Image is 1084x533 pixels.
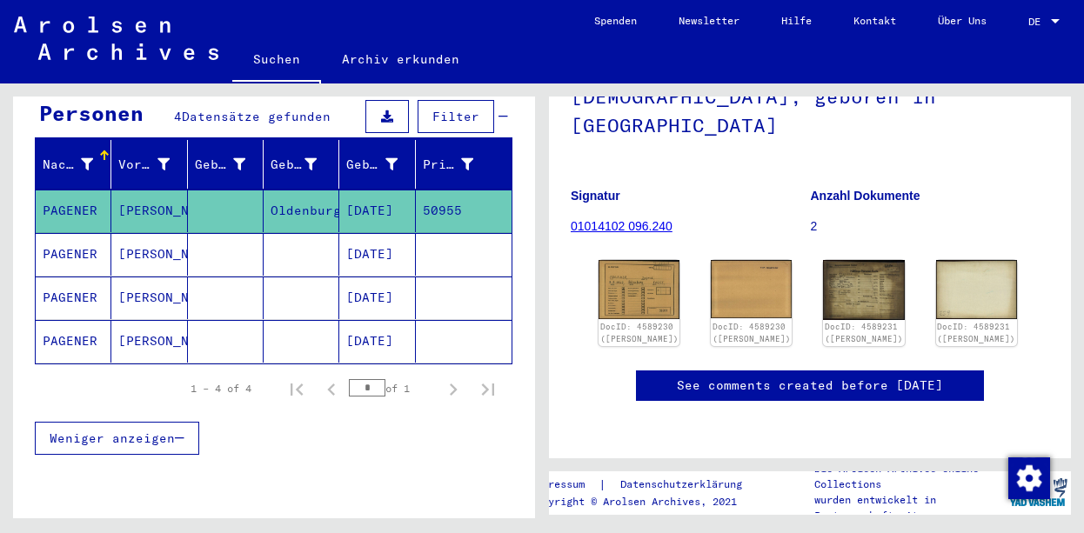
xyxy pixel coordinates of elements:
mat-header-cell: Geburt‏ [264,140,339,189]
img: 001.jpg [823,260,904,320]
mat-cell: [PERSON_NAME] [111,190,187,232]
div: Vorname [118,156,169,174]
div: Personen [39,97,144,129]
span: Datensätze gefunden [182,109,331,124]
mat-cell: Oldenburg [264,190,339,232]
button: Next page [436,371,471,406]
img: 001.jpg [599,260,679,319]
img: 002.jpg [936,260,1017,319]
mat-cell: [PERSON_NAME] [111,233,187,276]
mat-header-cell: Geburtsname [188,140,264,189]
span: Weniger anzeigen [50,430,175,446]
a: 01014102 096.240 [571,219,672,233]
p: wurden entwickelt in Partnerschaft mit [814,492,1006,523]
img: 002.jpg [711,260,792,318]
img: Arolsen_neg.svg [14,17,218,60]
a: DocID: 4589231 ([PERSON_NAME]) [937,322,1015,343]
div: Prisoner # [423,156,473,174]
div: Nachname [43,156,93,174]
a: DocID: 4589231 ([PERSON_NAME]) [825,322,903,343]
a: DocID: 4589230 ([PERSON_NAME]) [600,322,679,343]
mat-cell: PAGENER [36,190,111,232]
div: | [530,476,763,494]
p: Die Arolsen Archives Online-Collections [814,461,1006,492]
span: Filter [432,109,479,124]
mat-cell: PAGENER [36,276,111,319]
mat-cell: [PERSON_NAME] [111,320,187,363]
div: Vorname [118,150,191,178]
a: Suchen [232,38,321,83]
img: yv_logo.png [1006,470,1071,514]
a: DocID: 4589230 ([PERSON_NAME]) [713,322,791,343]
mat-cell: 50955 [416,190,512,232]
mat-header-cell: Prisoner # [416,140,512,189]
mat-header-cell: Geburtsdatum [339,140,415,189]
a: See comments created before [DATE] [677,376,943,395]
div: Geburtsdatum [346,150,418,178]
mat-header-cell: Nachname [36,140,111,189]
b: Anzahl Dokumente [811,189,920,203]
mat-header-cell: Vorname [111,140,187,189]
mat-cell: PAGENER [36,320,111,363]
mat-cell: [DATE] [339,190,415,232]
button: Previous page [314,371,349,406]
span: 4 [174,109,182,124]
div: Geburt‏ [271,150,338,178]
p: Copyright © Arolsen Archives, 2021 [530,494,763,510]
a: Archiv erkunden [321,38,480,80]
button: Filter [418,100,494,133]
a: Impressum [530,476,599,494]
b: Signatur [571,189,620,203]
img: Zustimmung ändern [1008,457,1050,499]
button: Weniger anzeigen [35,422,199,455]
mat-cell: PAGENER [36,233,111,276]
div: of 1 [349,380,436,396]
a: Datenschutzerklärung [606,476,763,494]
button: Last page [471,371,505,406]
div: Geburtsname [195,156,245,174]
span: DE [1028,16,1047,28]
div: 1 – 4 of 4 [191,381,251,396]
mat-cell: [DATE] [339,233,415,276]
div: Geburtsdatum [346,156,397,174]
div: Prisoner # [423,150,495,178]
div: Geburtsname [195,150,267,178]
mat-cell: [DATE] [339,320,415,363]
div: Geburt‏ [271,156,317,174]
div: Nachname [43,150,115,178]
p: 2 [811,217,1050,236]
mat-cell: [PERSON_NAME] [111,276,187,319]
mat-cell: [DATE] [339,276,415,319]
button: First page [279,371,314,406]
